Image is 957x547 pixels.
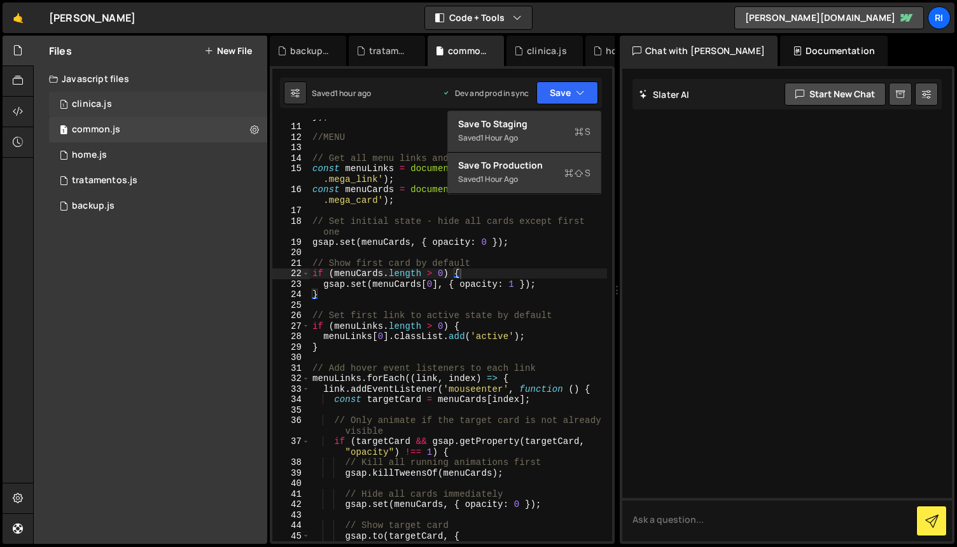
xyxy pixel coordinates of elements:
[272,132,310,143] div: 12
[272,520,310,531] div: 44
[272,436,310,457] div: 37
[272,363,310,374] div: 31
[272,300,310,311] div: 25
[204,46,252,56] button: New File
[272,384,310,395] div: 33
[335,88,372,99] div: 1 hour ago
[448,111,601,153] button: Save to StagingS Saved1 hour ago
[442,88,529,99] div: Dev and prod in sync
[480,132,518,143] div: 1 hour ago
[928,6,951,29] a: Ri
[272,153,310,164] div: 14
[480,174,518,184] div: 1 hour ago
[272,405,310,416] div: 35
[49,117,267,142] div: 12452/42847.js
[272,468,310,479] div: 39
[458,118,590,130] div: Save to Staging
[49,168,267,193] div: 12452/42786.js
[272,331,310,342] div: 28
[49,193,267,219] div: 12452/42849.js
[60,100,67,111] span: 1
[272,415,310,436] div: 36
[272,142,310,153] div: 13
[272,289,310,300] div: 24
[312,88,371,99] div: Saved
[448,153,601,194] button: Save to ProductionS Saved1 hour ago
[72,149,107,161] div: home.js
[458,159,590,172] div: Save to Production
[536,81,598,104] button: Save
[272,121,310,132] div: 11
[49,10,136,25] div: [PERSON_NAME]
[49,142,267,168] div: 12452/30174.js
[606,45,646,57] div: homepage_salvato.js
[620,36,778,66] div: Chat with [PERSON_NAME]
[34,66,267,92] div: Javascript files
[3,3,34,33] a: 🤙
[49,92,267,117] div: clinica.js
[527,45,567,57] div: clinica.js
[272,321,310,332] div: 27
[272,247,310,258] div: 20
[785,83,886,106] button: Start new chat
[272,342,310,353] div: 29
[272,268,310,279] div: 22
[272,531,310,542] div: 45
[272,258,310,269] div: 21
[575,125,590,138] span: S
[272,279,310,290] div: 23
[272,489,310,500] div: 41
[72,124,120,135] div: common.js
[272,237,310,248] div: 19
[72,99,112,110] div: clinica.js
[272,394,310,405] div: 34
[458,130,590,146] div: Saved
[272,184,310,205] div: 16
[272,163,310,184] div: 15
[272,499,310,510] div: 42
[49,44,72,58] h2: Files
[272,373,310,384] div: 32
[272,352,310,363] div: 30
[272,310,310,321] div: 26
[564,167,590,179] span: S
[272,216,310,237] div: 18
[272,457,310,468] div: 38
[458,172,590,187] div: Saved
[272,205,310,216] div: 17
[448,45,489,57] div: common.js
[425,6,532,29] button: Code + Tools
[639,88,690,100] h2: Slater AI
[780,36,888,66] div: Documentation
[72,175,137,186] div: tratamentos.js
[734,6,924,29] a: [PERSON_NAME][DOMAIN_NAME]
[72,200,115,212] div: backup.js
[272,510,310,521] div: 43
[369,45,410,57] div: tratamentos.js
[290,45,331,57] div: backup.js
[272,478,310,489] div: 40
[60,126,67,136] span: 1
